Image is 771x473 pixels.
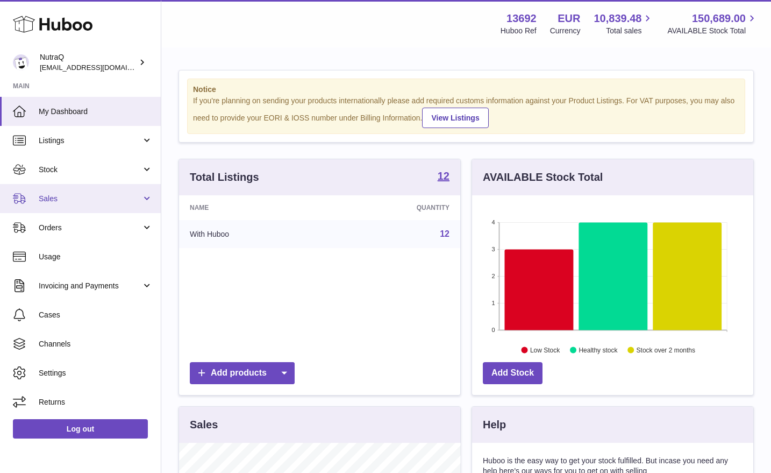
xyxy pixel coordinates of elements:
span: Stock [39,165,141,175]
span: Invoicing and Payments [39,281,141,291]
span: My Dashboard [39,107,153,117]
text: Healthy stock [579,346,618,354]
strong: EUR [558,11,580,26]
span: AVAILABLE Stock Total [667,26,758,36]
span: 10,839.48 [594,11,641,26]
div: If you're planning on sending your products internationally please add required customs informati... [193,96,739,128]
span: Channels [39,339,153,349]
h3: Help [483,418,506,432]
th: Quantity [327,195,460,220]
span: Listings [39,136,141,146]
span: Cases [39,310,153,320]
a: 150,689.00 AVAILABLE Stock Total [667,11,758,36]
h3: Sales [190,418,218,432]
span: Sales [39,194,141,204]
span: Usage [39,252,153,262]
h3: Total Listings [190,170,259,185]
a: Add products [190,362,295,384]
strong: Notice [193,84,739,95]
span: Orders [39,223,141,233]
img: log@nutraq.com [13,54,29,70]
text: Stock over 2 months [637,346,695,354]
span: Settings [39,368,153,378]
td: With Huboo [179,220,327,248]
a: View Listings [422,108,488,128]
text: 3 [491,246,495,252]
strong: 13692 [506,11,537,26]
a: 12 [440,229,449,238]
text: 0 [491,327,495,333]
span: [EMAIL_ADDRESS][DOMAIN_NAME] [40,63,158,72]
text: Low Stock [530,346,560,354]
text: 1 [491,300,495,306]
h3: AVAILABLE Stock Total [483,170,603,185]
text: 2 [491,273,495,279]
span: Total sales [606,26,654,36]
div: NutraQ [40,52,137,73]
div: Huboo Ref [501,26,537,36]
span: Returns [39,397,153,407]
th: Name [179,195,327,220]
a: Add Stock [483,362,542,384]
strong: 12 [438,171,449,181]
text: 4 [491,219,495,225]
a: 12 [438,171,449,183]
span: 150,689.00 [692,11,746,26]
a: Log out [13,419,148,439]
a: 10,839.48 Total sales [594,11,654,36]
div: Currency [550,26,581,36]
